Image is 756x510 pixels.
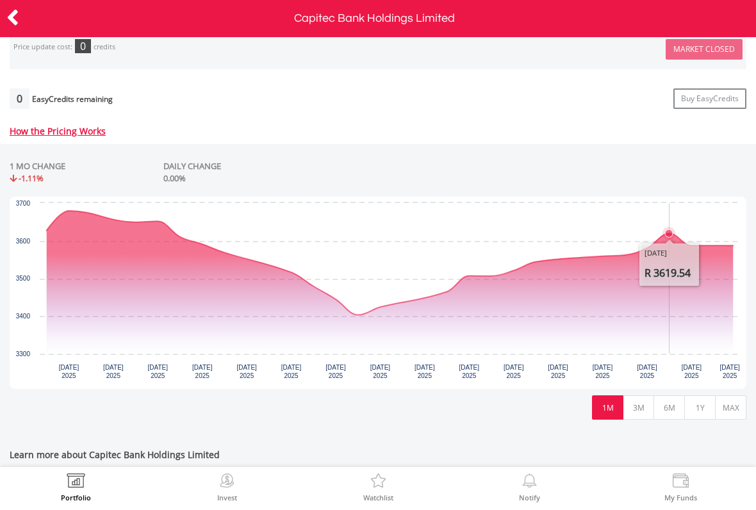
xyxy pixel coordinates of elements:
a: Buy EasyCredits [673,88,746,109]
button: MAX [715,395,746,420]
text: [DATE] 2025 [281,364,302,379]
path: Thursday, 18 Sep 2025, 3,619.54. [665,230,673,238]
div: Chart. Highcharts interactive chart. [10,197,746,389]
img: Invest Now [217,473,237,491]
a: Portfolio [61,473,91,501]
text: [DATE] 2025 [593,364,613,379]
button: 3M [623,395,654,420]
a: Notify [519,473,540,501]
text: [DATE] 2025 [719,364,740,379]
a: How the Pricing Works [10,125,106,137]
img: Watchlist [368,473,388,491]
div: 0 [10,88,29,109]
text: 3300 [16,350,31,358]
text: [DATE] 2025 [103,364,124,379]
span: Learn more about Capitec Bank Holdings Limited [10,448,746,471]
text: [DATE] 2025 [192,364,213,379]
text: 3400 [16,313,31,320]
text: 3700 [16,200,31,207]
div: DAILY CHANGE [163,160,348,172]
img: View Funds [671,473,691,491]
button: 1M [592,395,623,420]
text: [DATE] 2025 [682,364,702,379]
text: [DATE] 2025 [637,364,657,379]
div: Price update cost: [13,42,72,52]
a: My Funds [664,473,697,501]
div: EasyCredits remaining [32,95,113,106]
button: 6M [653,395,685,420]
label: Portfolio [61,494,91,501]
svg: Interactive chart [10,197,746,389]
text: [DATE] 2025 [548,364,568,379]
a: Invest [217,473,237,501]
text: [DATE] 2025 [415,364,435,379]
text: 3500 [16,275,31,282]
label: Notify [519,494,540,501]
div: 0 [75,39,91,53]
div: credits [94,42,115,52]
img: View Notifications [520,473,539,491]
text: [DATE] 2025 [504,364,524,379]
text: [DATE] 2025 [148,364,168,379]
text: [DATE] 2025 [325,364,346,379]
a: Watchlist [363,473,393,501]
text: [DATE] 2025 [59,364,79,379]
span: -1.11% [19,172,44,184]
button: Market Closed [666,39,743,60]
text: [DATE] 2025 [236,364,257,379]
img: View Portfolio [66,473,86,491]
button: 1Y [684,395,716,420]
label: My Funds [664,494,697,501]
label: Watchlist [363,494,393,501]
text: [DATE] 2025 [459,364,480,379]
div: 1 MO CHANGE [10,160,65,172]
label: Invest [217,494,237,501]
span: 0.00% [163,172,186,184]
text: [DATE] 2025 [370,364,391,379]
text: 3600 [16,238,31,245]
